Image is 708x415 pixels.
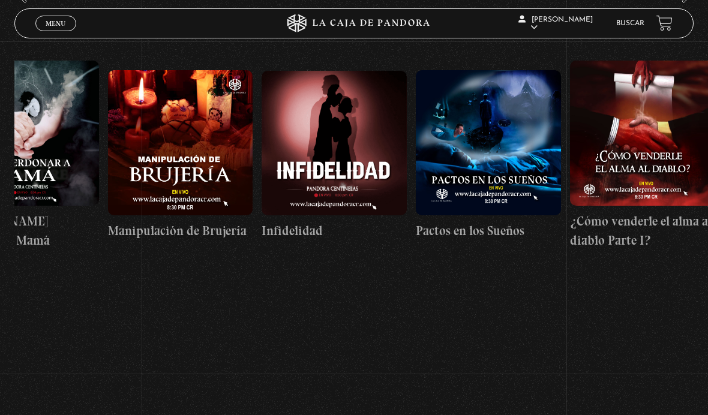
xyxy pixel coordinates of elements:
[656,15,673,31] a: View your shopping cart
[416,12,561,298] a: Pactos en los Sueños
[616,20,644,27] a: Buscar
[262,221,407,240] h4: Infidelidad
[46,20,65,27] span: Menu
[108,221,253,240] h4: Manipulación de Brujería
[42,30,70,38] span: Cerrar
[416,221,561,240] h4: Pactos en los Sueños
[262,12,407,298] a: Infidelidad
[518,16,593,31] span: [PERSON_NAME]
[108,12,253,298] a: Manipulación de Brujería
